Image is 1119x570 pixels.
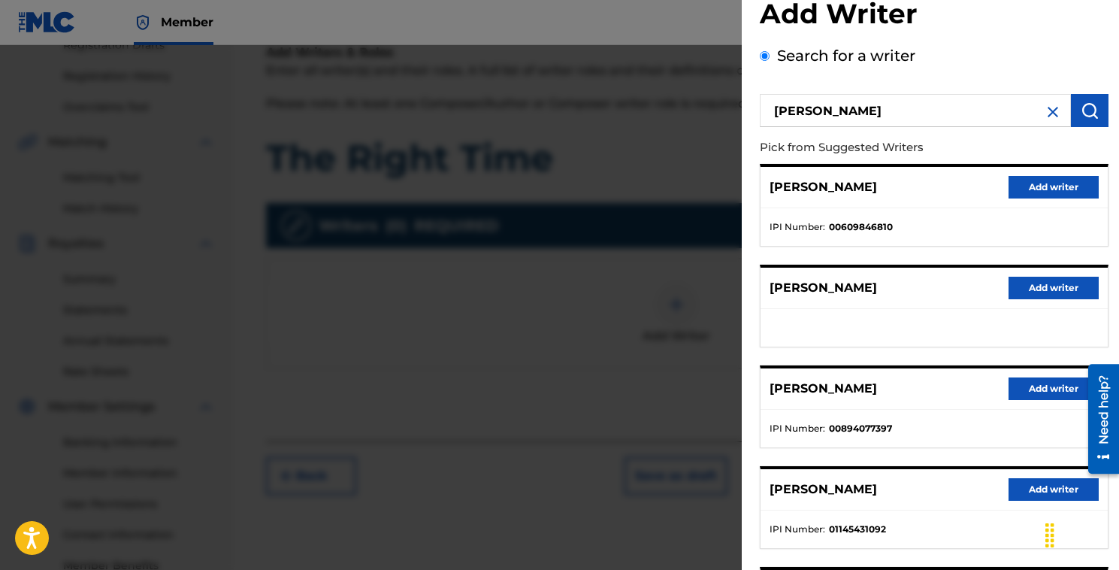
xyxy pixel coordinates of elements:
[1081,102,1099,120] img: Search Works
[829,523,886,536] strong: 01145431092
[1009,277,1099,299] button: Add writer
[770,178,877,196] p: [PERSON_NAME]
[770,422,825,435] span: IPI Number :
[1044,498,1119,570] iframe: Chat Widget
[770,279,877,297] p: [PERSON_NAME]
[1009,176,1099,199] button: Add writer
[760,94,1071,127] input: Search writer's name or IPI Number
[777,47,915,65] label: Search for a writer
[161,14,213,31] span: Member
[134,14,152,32] img: Top Rightsholder
[1038,513,1062,558] div: Drag
[829,220,893,234] strong: 00609846810
[770,380,877,398] p: [PERSON_NAME]
[1044,103,1062,121] img: close
[1009,478,1099,501] button: Add writer
[1009,377,1099,400] button: Add writer
[770,523,825,536] span: IPI Number :
[1077,359,1119,480] iframe: Resource Center
[770,481,877,499] p: [PERSON_NAME]
[760,132,1023,164] p: Pick from Suggested Writers
[829,422,892,435] strong: 00894077397
[770,220,825,234] span: IPI Number :
[18,11,76,33] img: MLC Logo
